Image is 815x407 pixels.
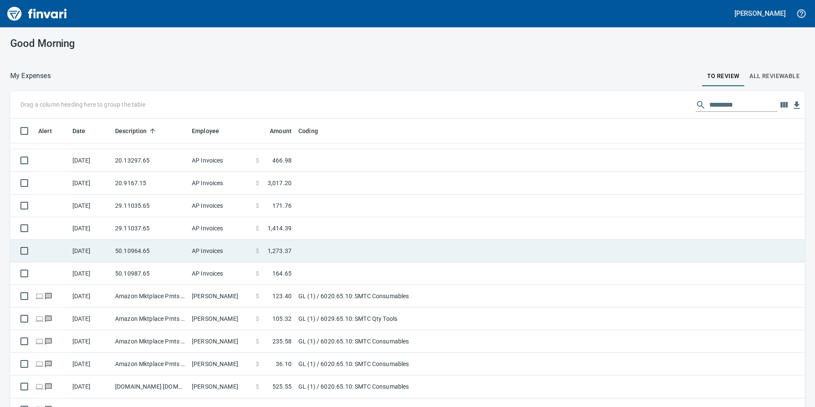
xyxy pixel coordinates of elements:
[69,240,112,262] td: [DATE]
[69,330,112,353] td: [DATE]
[188,262,252,285] td: AP Invoices
[707,71,740,81] span: To Review
[112,172,188,195] td: 20.9167.15
[188,149,252,172] td: AP Invoices
[112,375,188,398] td: [DOMAIN_NAME] [DOMAIN_NAME][URL] WA
[777,99,790,111] button: Choose columns to display
[188,330,252,353] td: [PERSON_NAME]
[295,375,508,398] td: GL (1) / 6020.65.10: SMTC Consumables
[734,9,786,18] h5: [PERSON_NAME]
[272,156,292,165] span: 466.98
[38,126,52,136] span: Alert
[295,353,508,375] td: GL (1) / 6020.65.10: SMTC Consumables
[38,126,63,136] span: Alert
[259,126,292,136] span: Amount
[72,126,97,136] span: Date
[115,126,147,136] span: Description
[256,382,259,391] span: $
[272,292,292,300] span: 123.40
[69,262,112,285] td: [DATE]
[35,316,44,321] span: Online transaction
[188,375,252,398] td: [PERSON_NAME]
[256,292,259,300] span: $
[256,337,259,346] span: $
[268,247,292,255] span: 1,273.37
[35,338,44,344] span: Online transaction
[188,195,252,217] td: AP Invoices
[268,224,292,233] span: 1,414.39
[749,71,800,81] span: All Reviewable
[188,308,252,330] td: [PERSON_NAME]
[256,156,259,165] span: $
[256,360,259,368] span: $
[192,126,230,136] span: Employee
[295,285,508,308] td: GL (1) / 6020.65.10: SMTC Consumables
[112,195,188,217] td: 29.11035.65
[69,285,112,308] td: [DATE]
[20,100,145,109] p: Drag a column heading here to group the table
[188,217,252,240] td: AP Invoices
[295,330,508,353] td: GL (1) / 6020.65.10: SMTC Consumables
[192,126,219,136] span: Employee
[44,338,53,344] span: Has messages
[72,126,86,136] span: Date
[10,71,51,81] nav: breadcrumb
[44,293,53,299] span: Has messages
[272,269,292,278] span: 164.65
[35,361,44,366] span: Online transaction
[112,262,188,285] td: 50.10987.65
[272,382,292,391] span: 525.55
[268,179,292,187] span: 3,017.20
[69,149,112,172] td: [DATE]
[115,126,158,136] span: Description
[270,126,292,136] span: Amount
[44,316,53,321] span: Has messages
[188,285,252,308] td: [PERSON_NAME]
[112,217,188,240] td: 29.11037.65
[112,240,188,262] td: 50.10964.65
[298,126,318,136] span: Coding
[256,201,259,210] span: $
[272,314,292,323] span: 105.32
[256,269,259,278] span: $
[10,71,51,81] p: My Expenses
[112,149,188,172] td: 20.13297.65
[732,7,788,20] button: [PERSON_NAME]
[272,337,292,346] span: 235.58
[112,285,188,308] td: Amazon Mktplace Pmts [DOMAIN_NAME][URL] WA
[10,38,261,49] h3: Good Morning
[69,353,112,375] td: [DATE]
[188,172,252,195] td: AP Invoices
[35,293,44,299] span: Online transaction
[112,353,188,375] td: Amazon Mktplace Pmts [DOMAIN_NAME][URL] WA
[298,126,329,136] span: Coding
[35,384,44,389] span: Online transaction
[276,360,292,368] span: 36.10
[44,384,53,389] span: Has messages
[256,179,259,187] span: $
[44,361,53,366] span: Has messages
[188,240,252,262] td: AP Invoices
[5,3,69,24] img: Finvari
[69,217,112,240] td: [DATE]
[69,195,112,217] td: [DATE]
[112,330,188,353] td: Amazon Mktplace Pmts [DOMAIN_NAME][URL] WA
[272,201,292,210] span: 171.76
[295,308,508,330] td: GL (1) / 6029.65.10: SMTC Qty Tools
[256,247,259,255] span: $
[256,314,259,323] span: $
[188,353,252,375] td: [PERSON_NAME]
[69,172,112,195] td: [DATE]
[256,224,259,233] span: $
[112,308,188,330] td: Amazon Mktplace Pmts [DOMAIN_NAME][URL] WA
[69,375,112,398] td: [DATE]
[790,99,803,112] button: Download table
[69,308,112,330] td: [DATE]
